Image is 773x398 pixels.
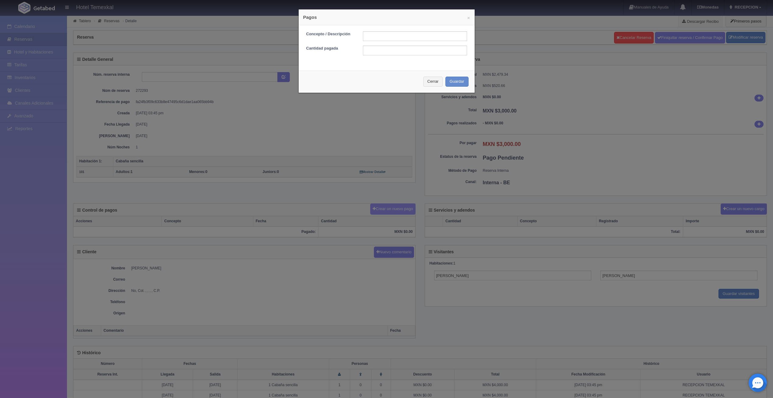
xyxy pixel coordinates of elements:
button: × [467,16,470,20]
h4: Pagos [303,14,470,20]
label: Cantidad pagada [302,46,358,51]
button: Cerrar [423,77,443,87]
label: Concepto / Descripción [302,31,358,37]
button: Guardar [445,77,469,87]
